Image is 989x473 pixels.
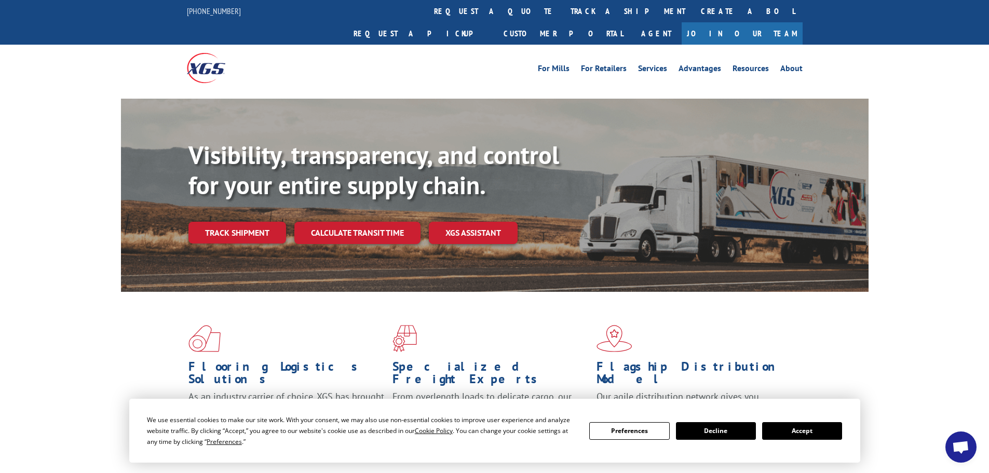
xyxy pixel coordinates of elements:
[496,22,631,45] a: Customer Portal
[188,360,385,390] h1: Flooring Logistics Solutions
[538,64,570,76] a: For Mills
[638,64,667,76] a: Services
[392,360,589,390] h1: Specialized Freight Experts
[631,22,682,45] a: Agent
[679,64,721,76] a: Advantages
[589,422,669,440] button: Preferences
[294,222,421,244] a: Calculate transit time
[147,414,577,447] div: We use essential cookies to make our site work. With your consent, we may also use non-essential ...
[682,22,803,45] a: Join Our Team
[415,426,453,435] span: Cookie Policy
[129,399,860,463] div: Cookie Consent Prompt
[780,64,803,76] a: About
[188,390,384,427] span: As an industry carrier of choice, XGS has brought innovation and dedication to flooring logistics...
[762,422,842,440] button: Accept
[733,64,769,76] a: Resources
[188,139,559,201] b: Visibility, transparency, and control for your entire supply chain.
[429,222,518,244] a: XGS ASSISTANT
[188,222,286,244] a: Track shipment
[187,6,241,16] a: [PHONE_NUMBER]
[597,325,632,352] img: xgs-icon-flagship-distribution-model-red
[676,422,756,440] button: Decline
[581,64,627,76] a: For Retailers
[945,431,977,463] div: Open chat
[597,360,793,390] h1: Flagship Distribution Model
[392,390,589,437] p: From overlength loads to delicate cargo, our experienced staff knows the best way to move your fr...
[346,22,496,45] a: Request a pickup
[207,437,242,446] span: Preferences
[392,325,417,352] img: xgs-icon-focused-on-flooring-red
[597,390,788,415] span: Our agile distribution network gives you nationwide inventory management on demand.
[188,325,221,352] img: xgs-icon-total-supply-chain-intelligence-red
